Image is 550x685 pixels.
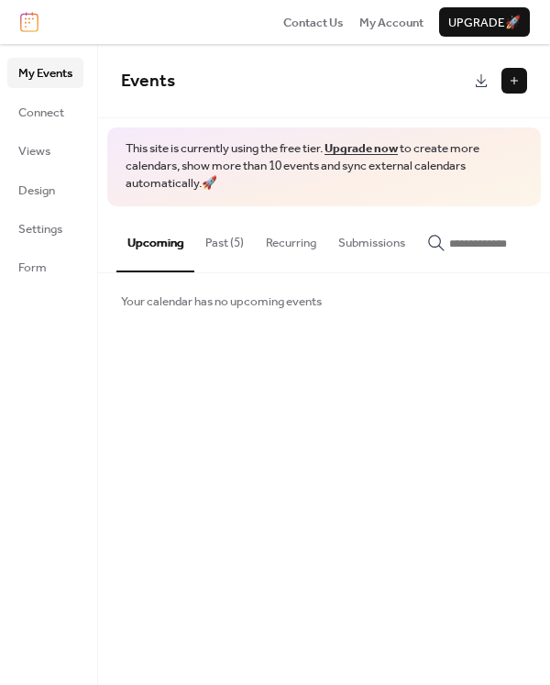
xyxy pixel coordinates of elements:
a: Contact Us [283,13,344,31]
button: Submissions [327,206,416,271]
span: Settings [18,220,62,238]
button: Recurring [255,206,327,271]
a: Connect [7,97,83,127]
a: Upgrade now [324,137,398,160]
span: My Account [359,14,423,32]
a: Views [7,136,83,165]
a: Form [7,252,83,282]
img: logo [20,12,38,32]
a: My Account [359,13,423,31]
span: My Events [18,64,72,83]
button: Past (5) [194,206,255,271]
button: Upgrade🚀 [439,7,530,37]
a: Settings [7,214,83,243]
span: Form [18,259,47,277]
button: Upcoming [116,206,194,272]
span: Connect [18,104,64,122]
a: Design [7,175,83,204]
span: Views [18,142,50,160]
span: This site is currently using the free tier. to create more calendars, show more than 10 events an... [126,140,522,193]
span: Contact Us [283,14,344,32]
span: Events [121,64,175,98]
span: Upgrade 🚀 [448,14,521,32]
span: Your calendar has no upcoming events [121,293,322,311]
span: Design [18,182,55,200]
a: My Events [7,58,83,87]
